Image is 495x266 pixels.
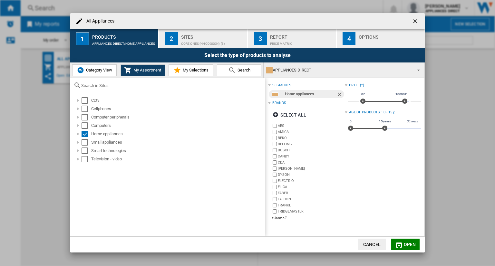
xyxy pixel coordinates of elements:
[271,216,345,221] div: +Show all
[278,191,345,195] label: FABER
[360,92,366,97] span: 0£
[278,160,345,165] label: CDA
[278,142,345,147] label: BELLING
[270,32,334,39] div: Report
[278,166,345,171] label: [PERSON_NAME]
[358,239,386,250] button: Cancel
[82,97,91,104] md-checkbox: Select
[349,83,359,88] div: Price
[82,122,91,129] md-checkbox: Select
[70,48,425,62] div: Select the type of products to analyse
[273,179,277,183] input: brand.name
[248,29,337,48] button: 3 Report Price Matrix
[273,160,277,165] input: brand.name
[82,114,91,120] md-checkbox: Select
[278,185,345,189] label: ELICA
[236,68,250,72] span: Search
[81,83,262,88] input: Search in Sites
[273,203,277,207] input: brand.name
[91,156,264,162] div: Television - video
[132,68,161,72] span: My Assortment
[278,123,345,128] label: AEG
[121,64,165,76] button: My Assortment
[92,32,156,39] div: Products
[84,68,112,72] span: Category View
[278,172,345,177] label: DYSON
[278,154,345,159] label: CANDY
[254,32,267,45] div: 3
[273,124,277,128] input: brand.name
[382,110,421,115] div: : 0 - 15 y.
[76,32,89,45] div: 1
[271,109,308,121] button: Select all
[273,191,277,195] input: brand.name
[82,147,91,154] md-checkbox: Select
[337,29,425,48] button: 4 Options
[273,130,277,134] input: brand.name
[285,90,336,98] div: Home appliances
[82,106,91,112] md-checkbox: Select
[278,209,345,214] label: FRIDGEMASTER
[91,106,264,112] div: Cellphones
[409,15,422,28] button: getI18NText('BUTTONS.CLOSE_DIALOG')
[273,136,277,140] input: brand.name
[272,100,286,106] div: Brands
[273,197,277,201] input: brand.name
[270,39,334,45] div: Price Matrix
[273,209,277,214] input: brand.name
[217,64,261,76] button: Search
[406,119,419,124] span: 30 years
[391,239,420,250] button: Open
[273,109,306,121] div: Select all
[412,18,420,26] ng-md-icon: getI18NText('BUTTONS.CLOSE_DIALOG')
[181,68,209,72] span: My Selections
[343,32,355,45] div: 4
[349,119,353,124] span: 0
[278,148,345,153] label: BOSCH
[394,92,408,97] span: 10000£
[181,39,245,45] div: Core Ones (hhodgson) (8)
[91,147,264,154] div: Smart technologies
[266,66,412,75] div: APPLIANCES DIRECT
[273,154,277,158] input: brand.name
[278,136,345,140] label: BEKO
[72,64,117,76] button: Category View
[272,83,291,88] div: segments
[359,32,422,39] div: Options
[273,142,277,146] input: brand.name
[273,173,277,177] input: brand.name
[378,119,392,124] span: 15 years
[77,66,84,74] img: wiser-icon-blue.png
[91,114,264,120] div: Computer peripherals
[336,91,344,99] ng-md-icon: Remove
[169,64,213,76] button: My Selections
[83,18,114,24] h4: All Appliances
[273,185,277,189] input: brand.name
[273,148,277,152] input: brand.name
[278,197,345,202] label: FALCON
[165,32,178,45] div: 2
[82,131,91,137] md-checkbox: Select
[181,32,245,39] div: Sites
[349,110,380,115] div: Age of products
[91,122,264,129] div: Computers
[70,29,159,48] button: 1 Products APPLIANCES DIRECT:Home appliances
[91,97,264,104] div: Cctv
[82,156,91,162] md-checkbox: Select
[91,131,264,137] div: Home appliances
[92,39,156,45] div: APPLIANCES DIRECT:Home appliances
[91,139,264,146] div: Small appliances
[278,203,345,208] label: FRANKE
[278,129,345,134] label: AMICA
[404,242,416,247] span: Open
[278,178,345,183] label: ELECTRIQ
[82,139,91,146] md-checkbox: Select
[273,166,277,171] input: brand.name
[159,29,248,48] button: 2 Sites Core Ones (hhodgson) (8)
